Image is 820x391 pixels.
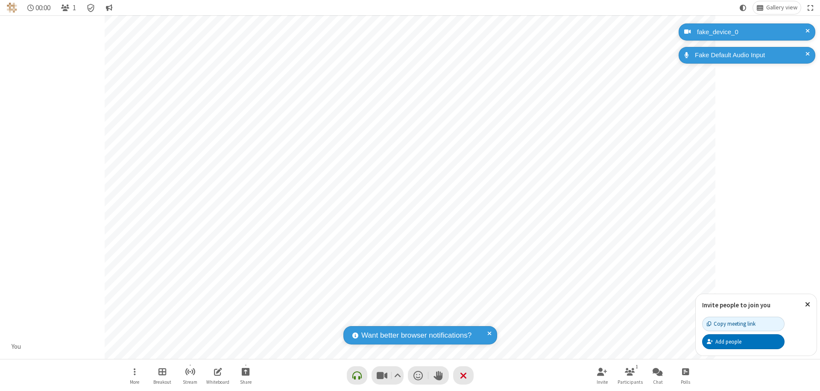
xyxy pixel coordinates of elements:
[149,363,175,388] button: Manage Breakout Rooms
[240,379,252,385] span: Share
[633,363,641,371] div: 1
[7,3,17,13] img: QA Selenium DO NOT DELETE OR CHANGE
[453,366,474,385] button: End or leave meeting
[766,4,797,11] span: Gallery view
[799,294,817,315] button: Close popover
[102,1,116,14] button: Conversation
[83,1,99,14] div: Meeting details Encryption enabled
[361,330,471,341] span: Want better browser notifications?
[702,334,785,349] button: Add people
[205,363,231,388] button: Open shared whiteboard
[736,1,750,14] button: Using system theme
[9,342,24,352] div: You
[233,363,258,388] button: Start sharing
[653,379,663,385] span: Chat
[428,366,449,385] button: Raise hand
[130,379,139,385] span: More
[694,27,809,37] div: fake_device_0
[57,1,79,14] button: Open participant list
[692,50,809,60] div: Fake Default Audio Input
[206,379,229,385] span: Whiteboard
[183,379,197,385] span: Stream
[804,1,817,14] button: Fullscreen
[177,363,203,388] button: Start streaming
[153,379,171,385] span: Breakout
[597,379,608,385] span: Invite
[73,4,76,12] span: 1
[707,320,756,328] div: Copy meeting link
[408,366,428,385] button: Send a reaction
[702,301,770,309] label: Invite people to join you
[35,4,50,12] span: 00:00
[392,366,403,385] button: Video setting
[702,317,785,331] button: Copy meeting link
[122,363,147,388] button: Open menu
[589,363,615,388] button: Invite participants (⌘+Shift+I)
[372,366,404,385] button: Stop video (⌘+Shift+V)
[347,366,367,385] button: Connect your audio
[753,1,801,14] button: Change layout
[673,363,698,388] button: Open poll
[24,1,54,14] div: Timer
[617,363,643,388] button: Open participant list
[645,363,671,388] button: Open chat
[618,379,643,385] span: Participants
[681,379,690,385] span: Polls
